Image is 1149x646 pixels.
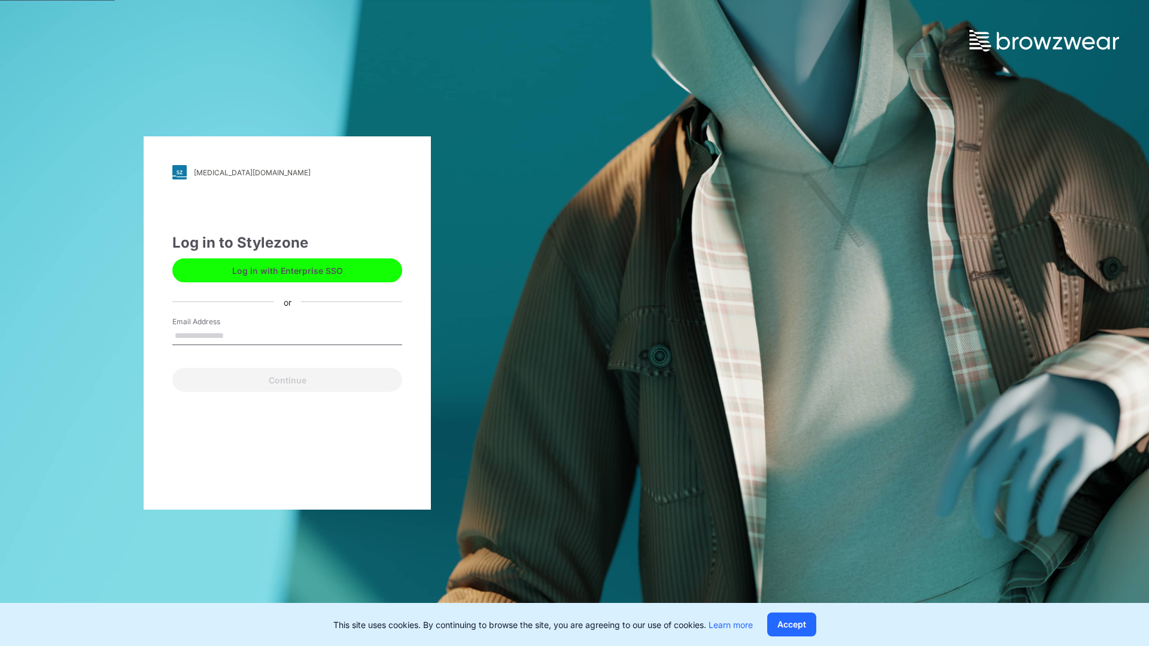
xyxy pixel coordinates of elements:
[172,232,402,254] div: Log in to Stylezone
[709,620,753,630] a: Learn more
[172,165,402,179] a: [MEDICAL_DATA][DOMAIN_NAME]
[274,295,301,308] div: or
[172,165,187,179] img: svg+xml;base64,PHN2ZyB3aWR0aD0iMjgiIGhlaWdodD0iMjgiIHZpZXdCb3g9IjAgMCAyOCAyOCIgZmlsbD0ibm9uZSIgeG...
[969,30,1119,51] img: browzwear-logo.73288ffb.svg
[194,168,311,177] div: [MEDICAL_DATA][DOMAIN_NAME]
[172,316,256,327] label: Email Address
[172,258,402,282] button: Log in with Enterprise SSO
[767,613,816,636] button: Accept
[333,618,753,631] p: This site uses cookies. By continuing to browse the site, you are agreeing to our use of cookies.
